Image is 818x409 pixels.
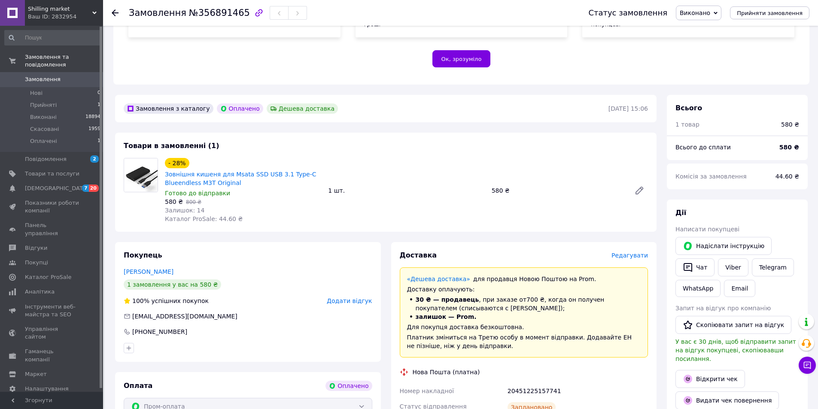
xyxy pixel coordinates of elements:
span: 30 ₴ — продавець [416,296,479,303]
button: Надіслати інструкцію [675,237,772,255]
span: Повідомлення [25,155,67,163]
span: Аналітика [25,288,55,296]
div: - 28% [165,158,189,168]
span: Додати відгук [327,297,372,304]
div: для продавця Новою Поштою на Prom. [407,275,641,283]
div: Ваш ID: 2832954 [28,13,103,21]
div: 1 замовлення у вас на 580 ₴ [124,279,221,290]
a: Редагувати [631,182,648,199]
span: №356891465 [189,8,250,18]
span: Виконані [30,113,57,121]
span: Товари та послуги [25,170,79,178]
span: Прийняті [30,101,57,109]
input: Пошук [4,30,101,45]
span: Оплата [124,382,152,390]
span: Налаштування [25,385,69,393]
span: 2 [90,155,99,163]
b: 580 ₴ [779,144,799,151]
span: Панель управління [25,221,79,237]
span: Покупці [25,259,48,267]
div: Нова Пошта (платна) [411,368,482,376]
span: Доставка [400,251,437,259]
span: 1 товар [675,121,699,128]
span: [DEMOGRAPHIC_DATA] [25,185,88,192]
span: Товари в замовленні (1) [124,142,219,150]
div: 580 ₴ [781,120,799,129]
a: «Дешева доставка» [407,276,470,282]
span: 7 [82,185,89,192]
time: [DATE] 15:06 [608,105,648,112]
div: Дешева доставка [267,103,338,114]
span: 800 ₴ [186,199,201,205]
span: Всього до сплати [675,144,731,151]
div: Оплачено [325,381,372,391]
div: 20451225157741 [506,383,650,399]
span: Залишок: 14 [165,207,204,214]
button: Скопіювати запит на відгук [675,316,791,334]
div: Для покупця доставка безкоштовна. [407,323,641,331]
button: Ок, зрозуміло [432,50,491,67]
span: Комісія за замовлення [675,173,747,180]
span: Всього [675,104,702,112]
span: Показники роботи компанії [25,199,79,215]
div: Повернутися назад [112,9,119,17]
span: Нові [30,89,43,97]
span: Номер накладної [400,388,454,394]
span: Написати покупцеві [675,226,739,233]
button: Email [724,280,755,297]
span: Каталог ProSale [25,273,71,281]
div: Замовлення з каталогу [124,103,213,114]
button: Чат [675,258,715,276]
div: [PHONE_NUMBER] [131,327,188,336]
span: Редагувати [611,252,648,259]
span: Оплачені [30,137,57,145]
span: 18894 [85,113,100,121]
span: Прийняти замовлення [737,10,803,16]
a: Viber [718,258,748,276]
img: Зовнішня кишеня для Msata SSD USB 3.1 Type-C Blueendless M3T Original [124,158,158,192]
span: Ок, зрозуміло [441,56,482,62]
span: Каталог ProSale: 44.60 ₴ [165,215,243,222]
span: 580 ₴ [165,198,183,205]
span: 1 [97,137,100,145]
span: Покупець [124,251,162,259]
span: [EMAIL_ADDRESS][DOMAIN_NAME] [132,313,237,320]
span: Гаманець компанії [25,348,79,363]
span: 1 [97,101,100,109]
span: Виконано [680,9,710,16]
div: Доставку оплачують: [407,285,641,294]
a: [PERSON_NAME] [124,268,173,275]
div: 580 ₴ [488,185,627,197]
span: 20 [89,185,99,192]
span: 0 [97,89,100,97]
span: Управління сайтом [25,325,79,341]
li: , при заказе от 700 ₴ , когда он получен покупателем (списываются с [PERSON_NAME]); [407,295,641,312]
span: 1959 [88,125,100,133]
a: WhatsApp [675,280,721,297]
a: Зовнішня кишеня для Msata SSD USB 3.1 Type-C Blueendless M3T Original [165,171,316,186]
div: Платник зміниться на Третю особу в момент відправки. Додавайте ЕН не пізніше, ніж у день відправки. [407,333,641,350]
button: Прийняти замовлення [730,6,809,19]
span: Shilling market [28,5,92,13]
span: Замовлення [25,76,61,83]
a: Telegram [752,258,794,276]
span: Запит на відгук про компанію [675,305,771,312]
span: Готово до відправки [165,190,230,197]
div: Оплачено [217,103,263,114]
div: успішних покупок [124,297,209,305]
div: 1 шт. [325,185,488,197]
span: Інструменти веб-майстра та SEO [25,303,79,318]
span: Маркет [25,370,47,378]
div: Статус замовлення [588,9,667,17]
span: Відгуки [25,244,47,252]
span: залишок — Prom. [416,313,477,320]
span: Замовлення та повідомлення [25,53,103,69]
button: Чат з покупцем [799,357,816,374]
span: У вас є 30 днів, щоб відправити запит на відгук покупцеві, скопіювавши посилання. [675,338,796,362]
span: Замовлення [129,8,186,18]
span: 100% [132,297,149,304]
a: Відкрити чек [675,370,745,388]
span: 44.60 ₴ [775,173,799,180]
span: Дії [675,209,686,217]
span: Скасовані [30,125,59,133]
